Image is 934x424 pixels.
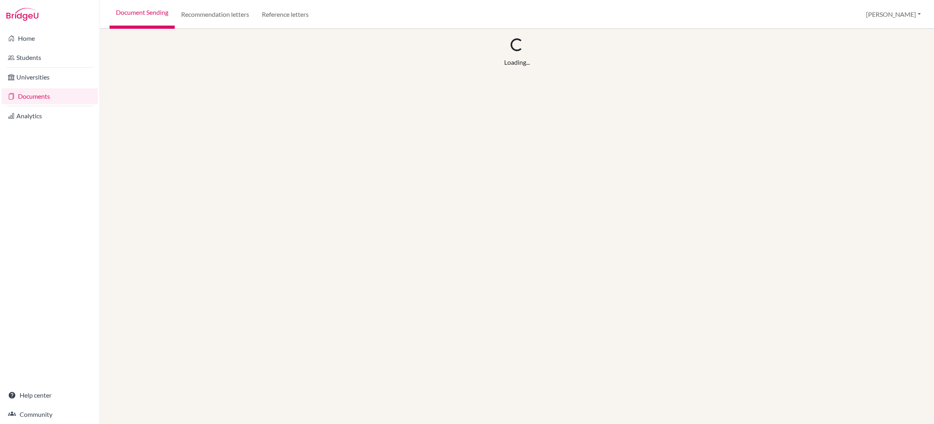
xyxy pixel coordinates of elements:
[6,8,38,21] img: Bridge-U
[2,50,98,66] a: Students
[2,406,98,422] a: Community
[2,69,98,85] a: Universities
[2,108,98,124] a: Analytics
[2,88,98,104] a: Documents
[2,30,98,46] a: Home
[504,58,530,67] div: Loading...
[862,7,924,22] button: [PERSON_NAME]
[2,387,98,403] a: Help center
